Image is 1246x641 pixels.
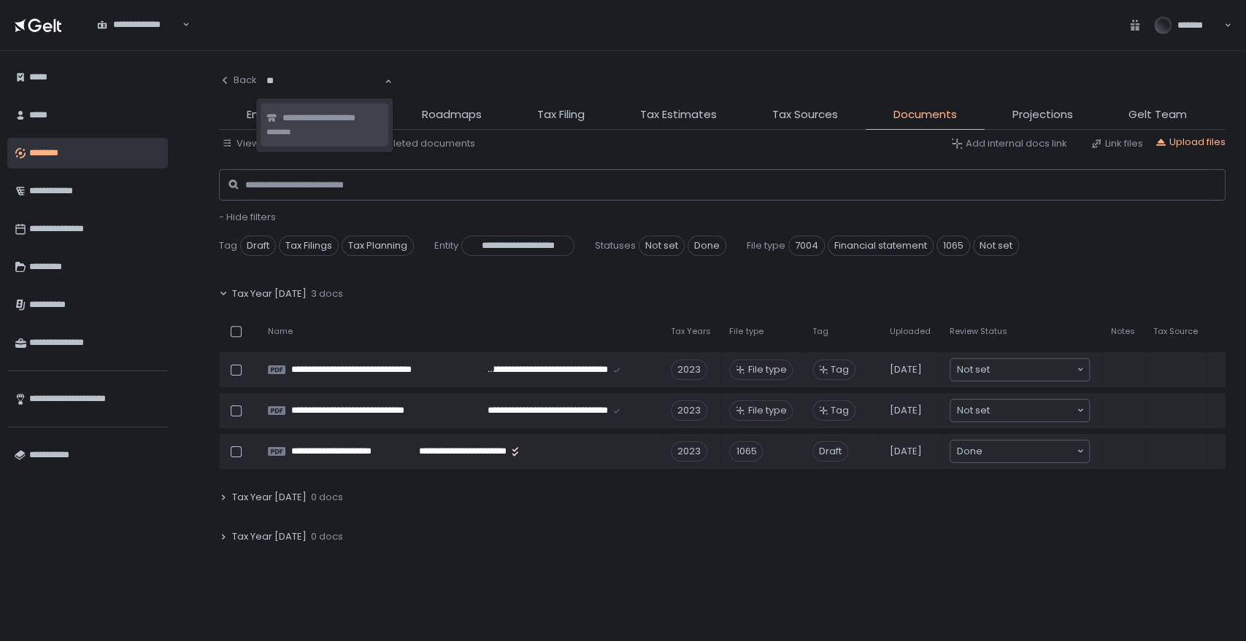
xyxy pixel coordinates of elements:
[950,326,1007,337] span: Review Status
[890,363,922,376] span: [DATE]
[950,440,1089,462] div: Search for option
[990,403,1075,418] input: Search for option
[982,444,1075,459] input: Search for option
[729,441,763,462] div: 1065
[422,106,482,123] span: Roadmaps
[812,326,828,337] span: Tag
[1091,137,1143,150] button: Link files
[232,491,307,504] span: Tax Year [DATE]
[890,326,931,337] span: Uploaded
[937,236,970,256] span: 1065
[88,10,190,41] div: Search for option
[1111,326,1135,337] span: Notes
[222,137,323,150] button: View by: Tax years
[219,211,276,224] button: - Hide filters
[950,359,1089,381] div: Search for option
[990,362,1075,377] input: Search for option
[219,210,276,224] span: - Hide filters
[950,400,1089,421] div: Search for option
[729,326,763,337] span: File type
[240,236,276,256] span: Draft
[311,287,343,300] span: 3 docs
[311,530,343,543] span: 0 docs
[688,236,726,256] span: Done
[268,326,293,337] span: Name
[890,445,922,458] span: [DATE]
[831,404,849,417] span: Tag
[1012,106,1073,123] span: Projections
[257,66,392,96] div: Search for option
[957,403,990,418] span: Not set
[1128,106,1187,123] span: Gelt Team
[890,404,922,417] span: [DATE]
[788,236,825,256] span: 7004
[232,287,307,300] span: Tax Year [DATE]
[311,491,343,504] span: 0 docs
[219,66,257,95] button: Back
[957,444,982,459] span: Done
[951,137,1067,150] button: Add internal docs link
[342,236,414,256] span: Tax Planning
[97,31,181,46] input: Search for option
[812,441,848,462] span: Draft
[671,326,711,337] span: Tax Years
[219,74,257,87] div: Back
[640,106,717,123] span: Tax Estimates
[671,441,707,462] div: 2023
[266,74,383,88] input: Search for option
[831,363,849,376] span: Tag
[434,239,458,252] span: Entity
[595,239,636,252] span: Statuses
[537,106,585,123] span: Tax Filing
[1153,326,1198,337] span: Tax Source
[247,106,277,123] span: Entity
[1155,136,1226,149] button: Upload files
[828,236,934,256] span: Financial statement
[973,236,1019,256] span: Not set
[671,360,707,380] div: 2023
[747,239,785,252] span: File type
[772,106,838,123] span: Tax Sources
[232,530,307,543] span: Tax Year [DATE]
[893,106,957,123] span: Documents
[279,236,339,256] span: Tax Filings
[671,400,707,421] div: 2023
[219,239,237,252] span: Tag
[639,236,685,256] span: Not set
[747,363,786,376] span: File type
[747,404,786,417] span: File type
[957,362,990,377] span: Not set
